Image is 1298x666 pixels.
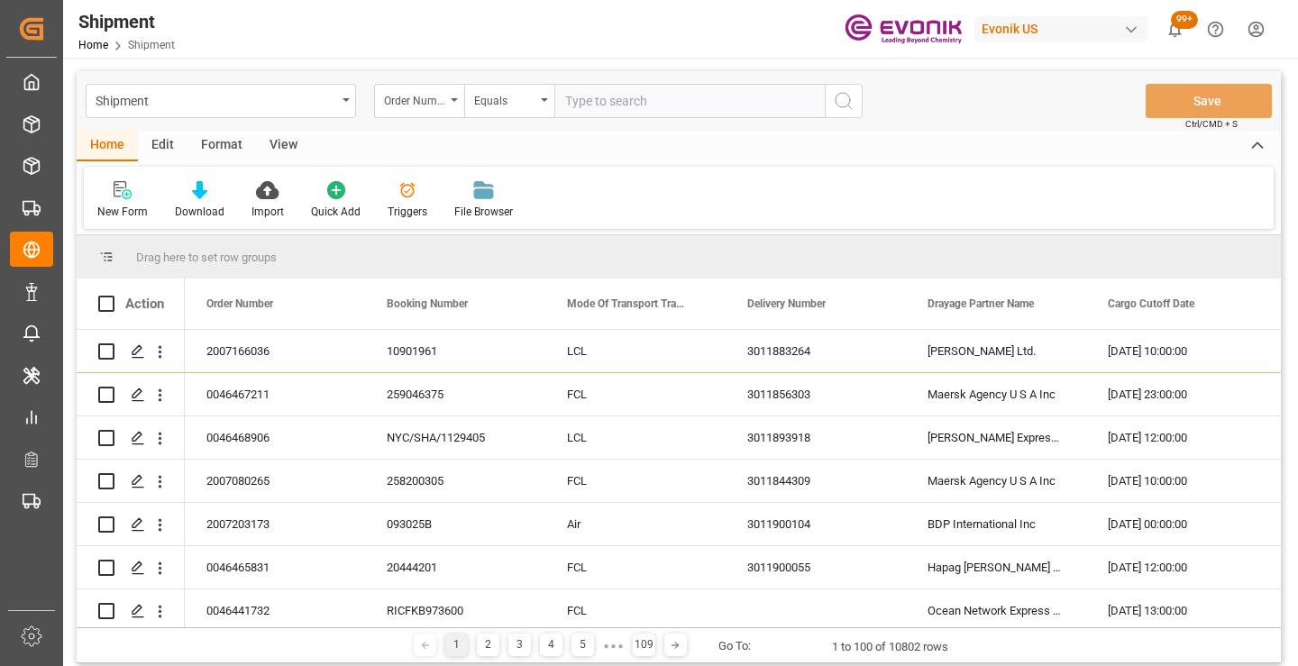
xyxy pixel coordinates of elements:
[96,88,336,111] div: Shipment
[77,503,185,546] div: Press SPACE to select this row.
[1086,460,1266,502] div: [DATE] 10:00:00
[464,84,554,118] button: open menu
[545,330,726,372] div: LCL
[906,503,1086,545] div: BDP International Inc
[77,373,185,416] div: Press SPACE to select this row.
[928,297,1034,310] span: Drayage Partner Name
[206,297,273,310] span: Order Number
[77,546,185,589] div: Press SPACE to select this row.
[633,634,655,656] div: 109
[726,503,906,545] div: 3011900104
[365,373,545,415] div: 259046375
[125,296,164,312] div: Action
[77,589,185,633] div: Press SPACE to select this row.
[138,131,187,161] div: Edit
[77,330,185,373] div: Press SPACE to select this row.
[136,251,277,264] span: Drag here to set row groups
[726,330,906,372] div: 3011883264
[1086,373,1266,415] div: [DATE] 23:00:00
[365,330,545,372] div: 10901961
[567,297,688,310] span: Mode Of Transport Translation
[832,638,948,656] div: 1 to 100 of 10802 rows
[365,416,545,459] div: NYC/SHA/1129405
[477,634,499,656] div: 2
[185,373,365,415] div: 0046467211
[906,373,1086,415] div: Maersk Agency U S A Inc
[1086,503,1266,545] div: [DATE] 00:00:00
[1185,117,1238,131] span: Ctrl/CMD + S
[365,503,545,545] div: 093025B
[97,204,148,220] div: New Form
[445,634,468,656] div: 1
[726,460,906,502] div: 3011844309
[78,8,175,35] div: Shipment
[77,460,185,503] div: Press SPACE to select this row.
[185,460,365,502] div: 2007080265
[1146,84,1272,118] button: Save
[474,88,535,109] div: Equals
[508,634,531,656] div: 3
[1086,546,1266,588] div: [DATE] 12:00:00
[175,204,224,220] div: Download
[185,546,365,588] div: 0046465831
[77,416,185,460] div: Press SPACE to select this row.
[1086,330,1266,372] div: [DATE] 10:00:00
[185,330,365,372] div: 2007166036
[77,131,138,161] div: Home
[906,589,1086,632] div: Ocean Network Express PTE Ltd
[78,39,108,51] a: Home
[454,204,513,220] div: File Browser
[974,16,1147,42] div: Evonik US
[906,330,1086,372] div: [PERSON_NAME] Ltd.
[185,503,365,545] div: 2007203173
[726,373,906,415] div: 3011856303
[545,503,726,545] div: Air
[256,131,311,161] div: View
[906,460,1086,502] div: Maersk Agency U S A Inc
[571,634,594,656] div: 5
[1155,9,1195,50] button: show 100 new notifications
[187,131,256,161] div: Format
[185,589,365,632] div: 0046441732
[554,84,825,118] input: Type to search
[86,84,356,118] button: open menu
[1195,9,1236,50] button: Help Center
[545,546,726,588] div: FCL
[1086,416,1266,459] div: [DATE] 12:00:00
[726,416,906,459] div: 3011893918
[974,12,1155,46] button: Evonik US
[906,546,1086,588] div: Hapag [PERSON_NAME] Americas LLC
[1086,589,1266,632] div: [DATE] 13:00:00
[387,297,468,310] span: Booking Number
[540,634,562,656] div: 4
[845,14,962,45] img: Evonik-brand-mark-Deep-Purple-RGB.jpeg_1700498283.jpeg
[545,373,726,415] div: FCL
[545,589,726,632] div: FCL
[1171,11,1198,29] span: 99+
[906,416,1086,459] div: [PERSON_NAME] Express Lines
[384,88,445,109] div: Order Number
[311,204,361,220] div: Quick Add
[1108,297,1194,310] span: Cargo Cutoff Date
[185,416,365,459] div: 0046468906
[388,204,427,220] div: Triggers
[365,589,545,632] div: RICFKB973600
[545,416,726,459] div: LCL
[365,546,545,588] div: 20444201
[545,460,726,502] div: FCL
[718,637,751,655] div: Go To:
[726,546,906,588] div: 3011900055
[374,84,464,118] button: open menu
[365,460,545,502] div: 258200305
[603,639,623,652] div: ● ● ●
[747,297,826,310] span: Delivery Number
[251,204,284,220] div: Import
[825,84,863,118] button: search button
